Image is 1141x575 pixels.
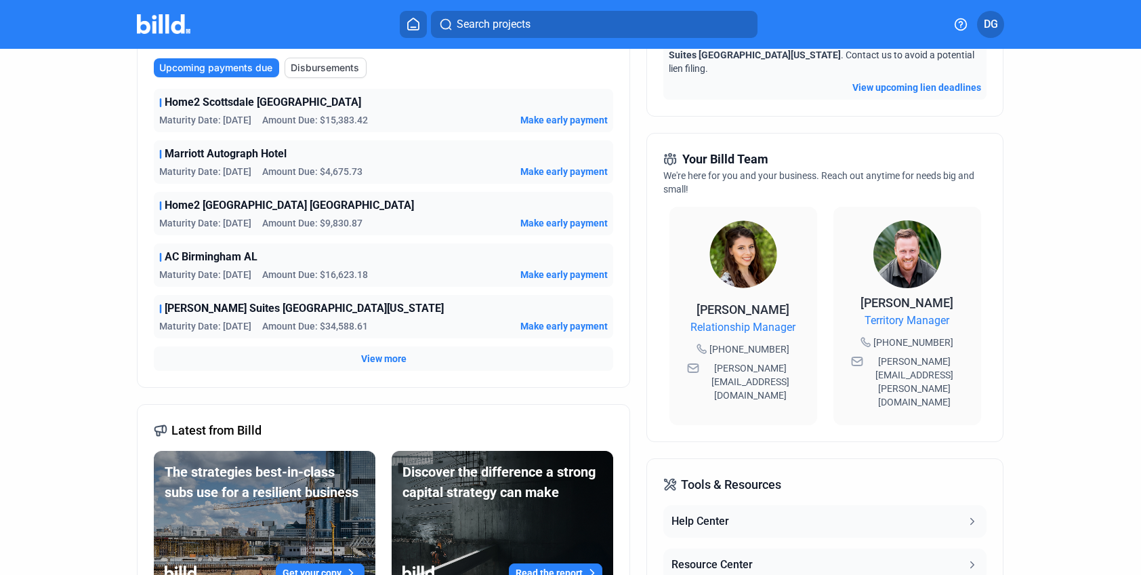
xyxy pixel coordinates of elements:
span: The estimated lien deadline is approaching on for . Contact us to avoid a potential lien filing. [669,36,974,74]
span: Upcoming payments due [159,61,272,75]
span: Maturity Date: [DATE] [159,268,251,281]
button: DG [977,11,1004,38]
span: Amount Due: $15,383.42 [262,113,368,127]
span: Amount Due: $4,675.73 [262,165,362,178]
span: Home2 [GEOGRAPHIC_DATA] [GEOGRAPHIC_DATA] [165,197,414,214]
span: Search projects [457,16,531,33]
span: [PHONE_NUMBER] [873,336,953,349]
span: Amount Due: $9,830.87 [262,216,362,230]
button: Search projects [431,11,758,38]
span: [PERSON_NAME][EMAIL_ADDRESS][DOMAIN_NAME] [702,361,800,402]
button: Make early payment [520,113,608,127]
span: Amount Due: $34,588.61 [262,319,368,333]
span: Territory Manager [865,313,949,329]
div: Discover the difference a strong capital strategy can make [402,462,602,502]
button: View more [361,352,407,365]
span: Marriott Autograph Hotel [165,146,287,162]
span: Amount Due: $16,623.18 [262,268,368,281]
button: Help Center [663,505,986,538]
span: Relationship Manager [690,319,795,336]
img: Territory Manager [873,220,941,288]
span: We're here for you and your business. Reach out anytime for needs big and small! [663,170,974,195]
span: Home2 Scottsdale [GEOGRAPHIC_DATA] [165,94,361,111]
div: The strategies best-in-class subs use for a resilient business [165,462,365,502]
span: [PERSON_NAME] [697,302,789,317]
button: Disbursements [285,58,367,78]
div: Resource Center [671,557,753,573]
span: [PERSON_NAME] [860,296,953,310]
span: Maturity Date: [DATE] [159,165,251,178]
button: Make early payment [520,165,608,178]
button: Upcoming payments due [154,58,279,77]
button: Make early payment [520,216,608,230]
span: Disbursements [291,61,359,75]
span: DG [984,16,998,33]
span: Maturity Date: [DATE] [159,216,251,230]
span: [PHONE_NUMBER] [709,342,789,356]
img: Relationship Manager [709,220,777,288]
span: Maturity Date: [DATE] [159,319,251,333]
span: Tools & Resources [681,475,781,494]
span: Maturity Date: [DATE] [159,113,251,127]
button: View upcoming lien deadlines [852,81,981,94]
span: AC Birmingham AL [165,249,257,265]
span: [PERSON_NAME][EMAIL_ADDRESS][PERSON_NAME][DOMAIN_NAME] [866,355,963,409]
span: Latest from Billd [171,421,262,440]
span: Your Billd Team [682,150,768,169]
button: Make early payment [520,319,608,333]
span: [PERSON_NAME] Suites [GEOGRAPHIC_DATA][US_STATE] [165,300,444,317]
button: Make early payment [520,268,608,281]
div: Help Center [671,513,729,530]
img: Billd Company Logo [137,14,190,34]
